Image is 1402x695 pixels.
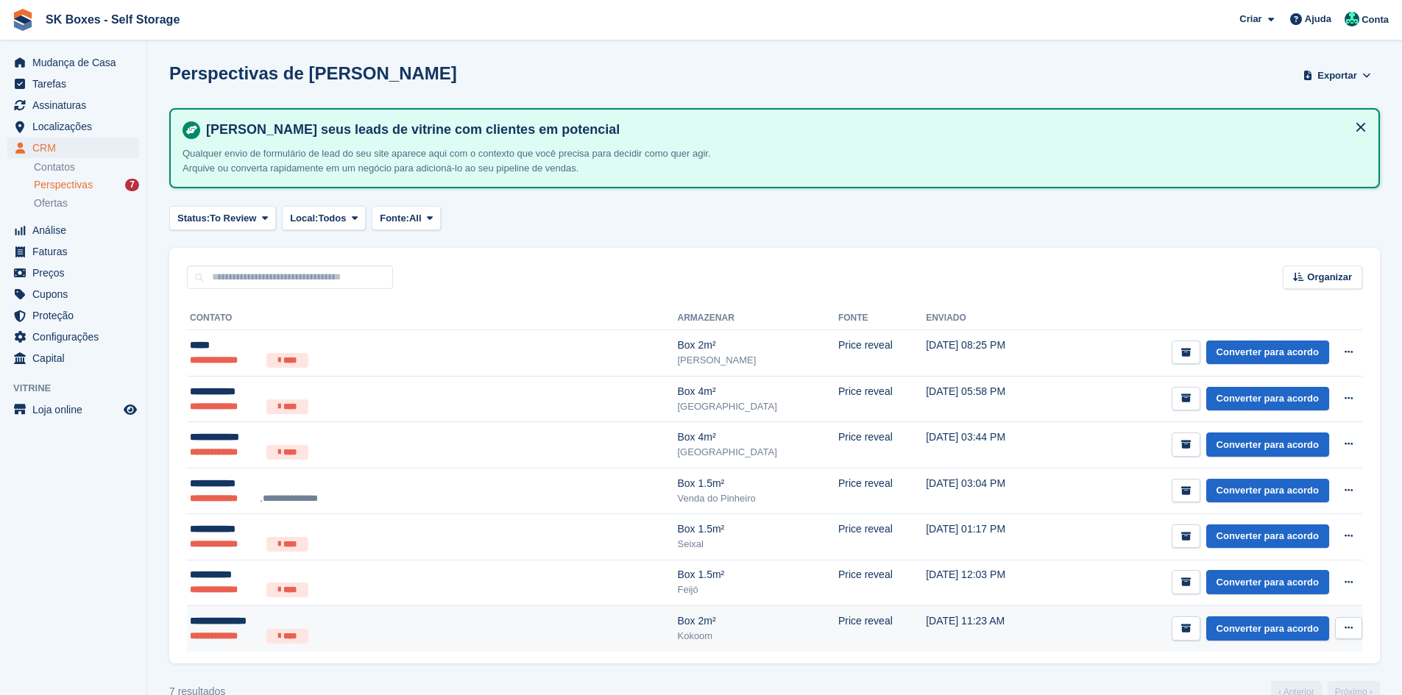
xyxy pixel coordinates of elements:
[7,284,139,304] a: menu
[677,491,838,506] div: Venda do Pinheiro
[7,52,139,73] a: menu
[7,95,139,115] a: menu
[32,399,121,420] span: Loja online
[838,514,926,560] td: Price reveal
[1206,479,1329,503] a: Converter para acordo
[121,401,139,418] a: Loja de pré-visualização
[1206,387,1329,411] a: Converter para acordo
[169,206,276,230] button: Status: To Review
[677,521,838,537] div: Box 1.5m²
[838,330,926,377] td: Price reveal
[32,220,121,240] span: Análise
[32,138,121,158] span: CRM
[838,422,926,468] td: Price reveal
[677,567,838,582] div: Box 1.5m²
[7,305,139,326] a: menu
[1239,12,1261,26] span: Criar
[34,160,139,174] a: Contatos
[32,52,121,73] span: Mudança de Casa
[838,376,926,422] td: Price reveal
[677,338,838,353] div: Box 2m²
[7,348,139,368] a: menu
[926,514,1054,560] td: [DATE] 01:17 PM
[1206,570,1329,594] a: Converter para acordo
[210,211,256,226] span: To Review
[1305,12,1331,26] span: Ajuda
[32,305,121,326] span: Proteção
[926,560,1054,606] td: [DATE] 12:03 PM
[34,177,139,193] a: Perspectivas 7
[838,606,926,652] td: Price reveal
[34,196,68,210] span: Ofertas
[1307,270,1352,285] span: Organizar
[7,327,139,347] a: menu
[7,399,139,420] a: menu
[125,179,139,191] div: 7
[7,220,139,240] a: menu
[838,468,926,513] td: Price reveal
[1206,616,1329,641] a: Converter para acordo
[926,422,1054,468] td: [DATE] 03:44 PM
[926,330,1054,377] td: [DATE] 08:25 PM
[372,206,441,230] button: Fonte: All
[1345,12,1359,26] img: SK Boxes - Comercial
[1206,524,1329,549] a: Converter para acordo
[32,348,121,368] span: Capital
[7,241,139,262] a: menu
[32,284,121,304] span: Cupons
[34,178,93,192] span: Perspectivas
[282,206,366,230] button: Local: Todos
[677,537,838,552] div: Seixal
[290,211,318,226] span: Local:
[7,74,139,94] a: menu
[318,211,346,226] span: Todos
[409,211,422,226] span: All
[926,468,1054,513] td: [DATE] 03:04 PM
[380,211,409,226] span: Fonte:
[838,560,926,606] td: Price reveal
[926,307,1054,330] th: Enviado
[677,353,838,368] div: [PERSON_NAME]
[926,606,1054,652] td: [DATE] 11:23 AM
[12,9,34,31] img: stora-icon-8386f47178a22dfd0bd8f6a31ec36ba5ce8667c1dd55bd0f319d3a0aa187defe.svg
[677,307,838,330] th: Armazenar
[177,211,210,226] span: Status:
[677,629,838,644] div: Kokoom
[7,263,139,283] a: menu
[183,146,734,175] p: Qualquer envio de formulário de lead do seu site aparece aqui com o contexto que você precisa par...
[32,74,121,94] span: Tarefas
[34,196,139,211] a: Ofertas
[1300,63,1374,88] button: Exportar
[1206,341,1329,365] a: Converter para acordo
[32,327,121,347] span: Configurações
[1362,13,1389,27] span: Conta
[677,476,838,491] div: Box 1.5m²
[926,376,1054,422] td: [DATE] 05:58 PM
[200,121,1367,138] h4: [PERSON_NAME] seus leads de vitrine com clientes em potencial
[40,7,185,32] a: SK Boxes - Self Storage
[677,582,838,597] div: Feijó
[187,307,677,330] th: Contato
[32,116,121,137] span: Localizações
[32,241,121,262] span: Faturas
[32,95,121,115] span: Assinaturas
[7,116,139,137] a: menu
[7,138,139,158] a: menu
[169,63,457,83] h1: Perspectivas de [PERSON_NAME]
[677,399,838,414] div: [GEOGRAPHIC_DATA]
[677,430,838,445] div: Box 4m²
[838,307,926,330] th: Fonte
[677,613,838,629] div: Box 2m²
[677,445,838,460] div: [GEOGRAPHIC_DATA]
[13,381,146,396] span: Vitrine
[1206,432,1329,457] a: Converter para acordo
[32,263,121,283] span: Preços
[1317,68,1356,83] span: Exportar
[677,384,838,399] div: Box 4m²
